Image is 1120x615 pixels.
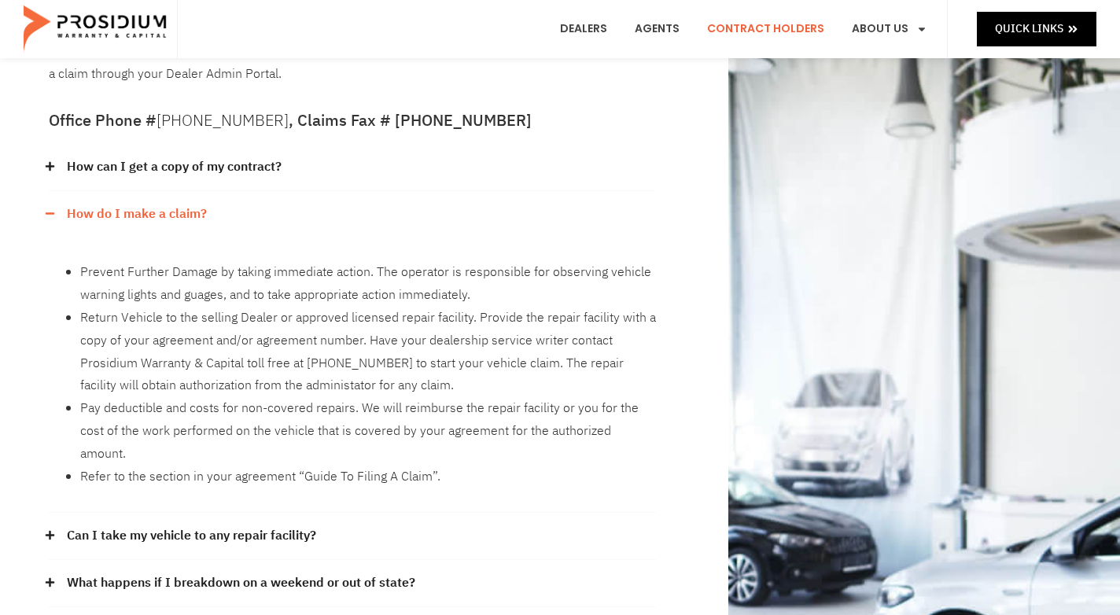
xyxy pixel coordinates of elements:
div: Can I take my vehicle to any repair facility? [49,513,656,560]
div: How do I make a claim? [49,191,656,238]
h5: Office Phone # , Claims Fax # [PHONE_NUMBER] [49,112,656,128]
a: Can I take my vehicle to any repair facility? [67,525,316,547]
li: Pay deductible and costs for non-covered repairs. We will reimburse the repair facility or you fo... [80,397,656,465]
a: [PHONE_NUMBER] [157,109,289,132]
a: Quick Links [977,12,1096,46]
div: How do I make a claim? [49,237,656,513]
a: How can I get a copy of my contract? [67,156,282,179]
div: What happens if I breakdown on a weekend or out of state? [49,560,656,607]
a: How do I make a claim? [67,203,207,226]
li: Return Vehicle to the selling Dealer or approved licensed repair facility. Provide the repair fac... [80,307,656,397]
div: How can I get a copy of my contract? [49,144,656,191]
a: What happens if I breakdown on a weekend or out of state? [67,572,415,595]
span: Quick Links [995,19,1063,39]
p: To file a claim, call us at the number below or the number on your contract, submit a claim form ... [49,40,656,86]
li: Refer to the section in your agreement “Guide To Filing A Claim”. [80,466,656,488]
li: Prevent Further Damage by taking immediate action. The operator is responsible for observing vehi... [80,261,656,307]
